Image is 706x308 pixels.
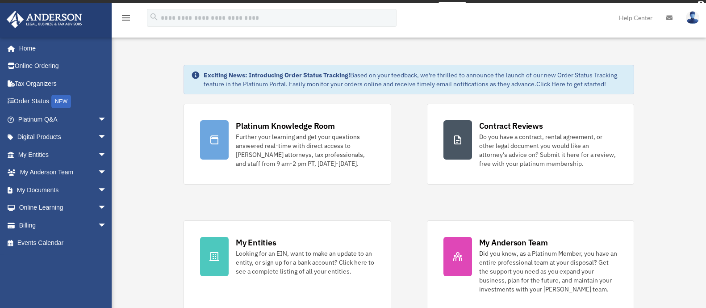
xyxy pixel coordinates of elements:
[6,216,120,234] a: Billingarrow_drop_down
[6,181,120,199] a: My Documentsarrow_drop_down
[98,128,116,147] span: arrow_drop_down
[6,234,120,252] a: Events Calendar
[427,104,634,185] a: Contract Reviews Do you have a contract, rental agreement, or other legal document you would like...
[6,110,120,128] a: Platinum Q&Aarrow_drop_down
[236,249,374,276] div: Looking for an EIN, want to make an update to an entity, or sign up for a bank account? Click her...
[479,132,618,168] div: Do you have a contract, rental agreement, or other legal document you would like an attorney's ad...
[686,11,699,24] img: User Pic
[121,13,131,23] i: menu
[4,11,85,28] img: Anderson Advisors Platinum Portal
[479,237,548,248] div: My Anderson Team
[240,2,435,13] div: Get a chance to win 6 months of Platinum for free just by filling out this
[6,199,120,217] a: Online Learningarrow_drop_down
[98,164,116,182] span: arrow_drop_down
[236,120,335,131] div: Platinum Knowledge Room
[439,2,466,13] a: survey
[536,80,606,88] a: Click Here to get started!
[204,71,350,79] strong: Exciting News: Introducing Order Status Tracking!
[698,1,704,7] div: close
[6,146,120,164] a: My Entitiesarrow_drop_down
[236,132,374,168] div: Further your learning and get your questions answered real-time with direct access to [PERSON_NAM...
[204,71,627,89] div: Based on your feedback, we're thrilled to announce the launch of our new Order Status Tracking fe...
[6,57,120,75] a: Online Ordering
[6,93,120,111] a: Order StatusNEW
[184,104,391,185] a: Platinum Knowledge Room Further your learning and get your questions answered real-time with dire...
[236,237,276,248] div: My Entities
[98,199,116,217] span: arrow_drop_down
[149,12,159,22] i: search
[51,95,71,108] div: NEW
[6,128,120,146] a: Digital Productsarrow_drop_down
[479,249,618,294] div: Did you know, as a Platinum Member, you have an entire professional team at your disposal? Get th...
[121,16,131,23] a: menu
[98,181,116,199] span: arrow_drop_down
[98,146,116,164] span: arrow_drop_down
[479,120,543,131] div: Contract Reviews
[6,75,120,93] a: Tax Organizers
[6,164,120,181] a: My Anderson Teamarrow_drop_down
[98,110,116,129] span: arrow_drop_down
[98,216,116,235] span: arrow_drop_down
[6,39,116,57] a: Home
